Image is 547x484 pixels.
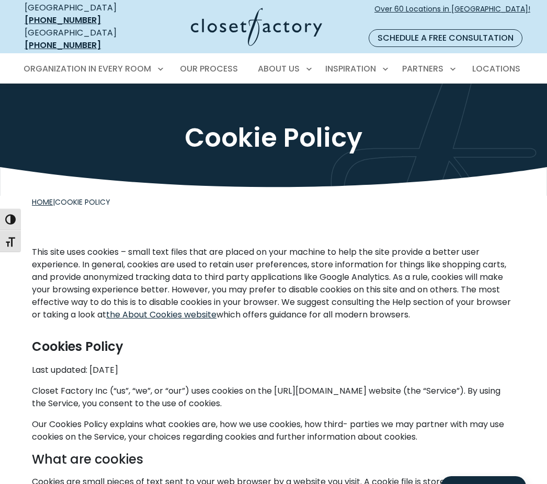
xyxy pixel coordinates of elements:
[55,197,110,207] span: Cookie Policy
[472,63,520,75] span: Locations
[24,63,151,75] span: Organization in Every Room
[32,197,110,207] span: |
[32,451,143,468] strong: What are cookies
[32,197,53,207] a: Home
[16,54,531,84] nav: Primary Menu
[402,63,443,75] span: Partners
[216,309,410,321] span: which offers guidance for all modern browsers.
[369,29,522,47] a: Schedule a Free Consultation
[32,385,515,410] p: Closet Factory Inc (“us”, “we”, or “our”) uses cookies on the [URL][DOMAIN_NAME] website (the “Se...
[25,14,101,26] a: [PHONE_NUMBER]
[180,63,238,75] span: Our Process
[374,4,530,26] span: Over 60 Locations in [GEOGRAPHIC_DATA]!
[325,63,376,75] span: Inspiration
[32,418,515,443] p: Our Cookies Policy explains what cookies are, how we use cookies, how third- parties we may partn...
[25,2,139,27] div: [GEOGRAPHIC_DATA]
[25,39,101,51] a: [PHONE_NUMBER]
[258,63,300,75] span: About Us
[25,27,139,52] div: [GEOGRAPHIC_DATA]
[32,338,123,355] span: Cookies Policy
[32,364,515,376] p: Last updated: [DATE]
[106,309,216,321] a: the About Cookies website
[191,8,322,46] img: Closet Factory Logo
[32,246,511,321] span: This site uses cookies – small text files that are placed on your machine to help the site provid...
[32,123,515,152] h1: Cookie Policy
